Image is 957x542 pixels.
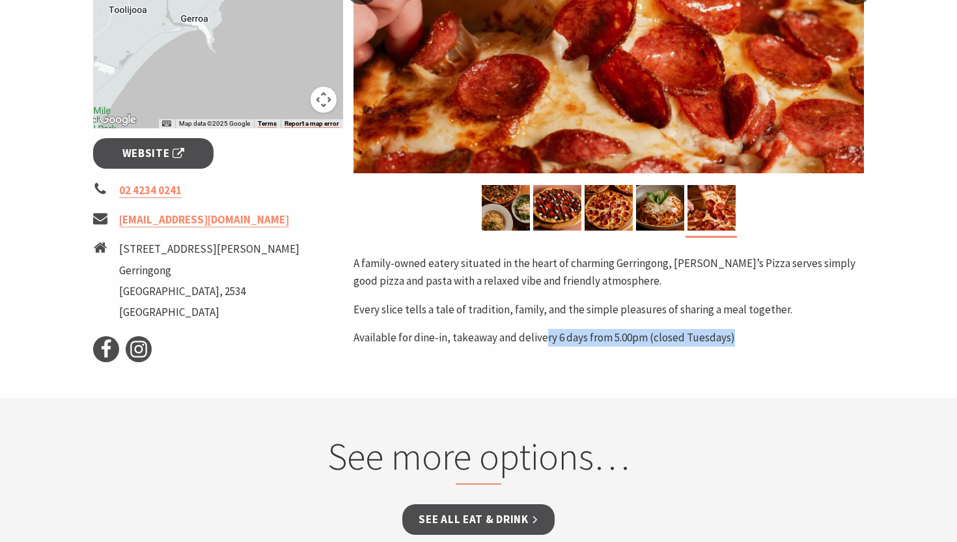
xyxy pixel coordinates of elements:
[402,504,554,535] a: See all Eat & Drink
[119,240,299,258] li: [STREET_ADDRESS][PERSON_NAME]
[162,119,171,128] button: Keyboard shortcuts
[230,434,727,485] h2: See more options…
[119,183,182,198] a: 02 4234 0241
[96,111,139,128] img: Google
[354,255,864,290] p: A family-owned eatery situated in the heart of charming Gerringong, [PERSON_NAME]’s Pizza serves ...
[258,120,277,128] a: Terms (opens in new tab)
[122,145,185,162] span: Website
[354,301,864,319] p: Every slice tells a tale of tradition, family, and the simple pleasures of sharing a meal together.
[354,329,864,347] p: Available for dine-in, takeaway and delivery 6 days from 5.00pm (closed Tuesdays)
[119,304,299,321] li: [GEOGRAPHIC_DATA]
[179,120,250,127] span: Map data ©2025 Google
[311,87,337,113] button: Map camera controls
[96,111,139,128] a: Click to see this area on Google Maps
[119,283,299,300] li: [GEOGRAPHIC_DATA], 2534
[284,120,339,128] a: Report a map error
[119,262,299,279] li: Gerringong
[93,138,214,169] a: Website
[119,212,289,227] a: [EMAIL_ADDRESS][DOMAIN_NAME]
